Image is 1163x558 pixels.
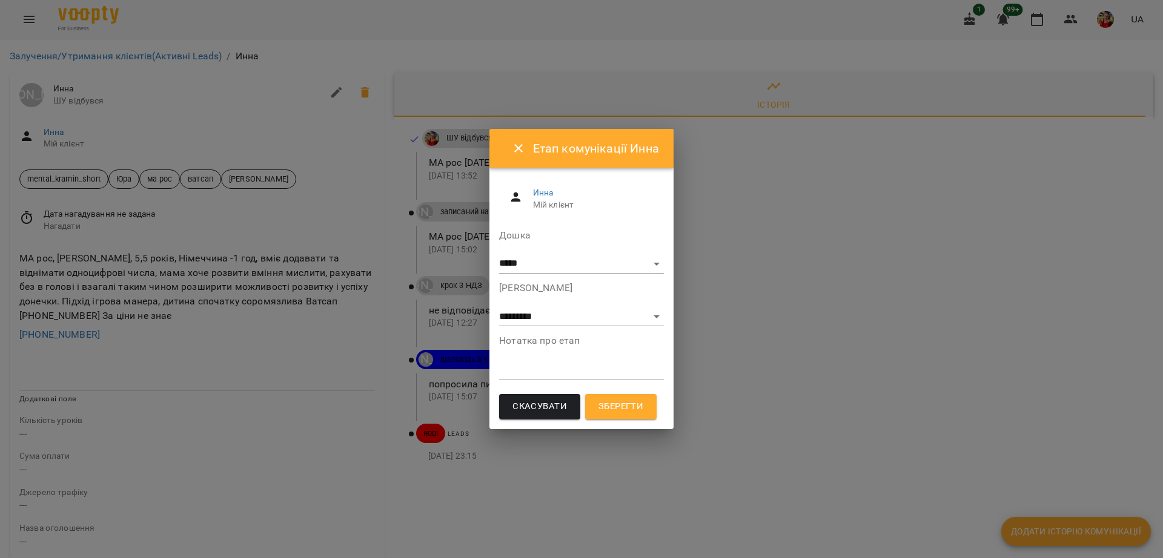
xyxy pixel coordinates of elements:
h6: Етап комунікації Инна [533,139,659,158]
button: Скасувати [499,394,580,419]
button: Close [504,134,533,163]
span: Зберегти [598,399,643,415]
label: Нотатка про етап [499,336,664,346]
span: Скасувати [512,399,567,415]
a: Инна [533,188,554,197]
button: Зберегти [585,394,657,419]
span: Мій клієнт [533,199,654,211]
label: [PERSON_NAME] [499,283,664,293]
label: Дошка [499,231,664,240]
